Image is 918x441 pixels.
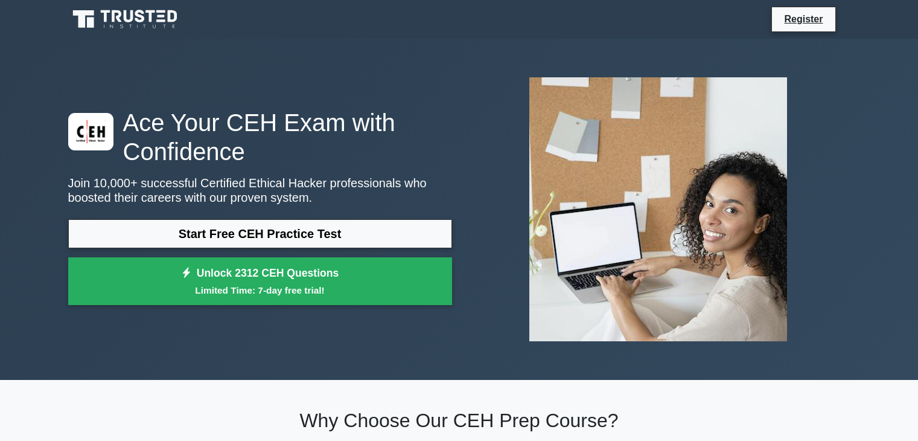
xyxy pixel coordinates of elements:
[68,409,850,432] h2: Why Choose Our CEH Prep Course?
[83,283,437,297] small: Limited Time: 7-day free trial!
[68,219,452,248] a: Start Free CEH Practice Test
[68,257,452,306] a: Unlock 2312 CEH QuestionsLimited Time: 7-day free trial!
[68,176,452,205] p: Join 10,000+ successful Certified Ethical Hacker professionals who boosted their careers with our...
[68,108,452,166] h1: Ace Your CEH Exam with Confidence
[777,11,830,27] a: Register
